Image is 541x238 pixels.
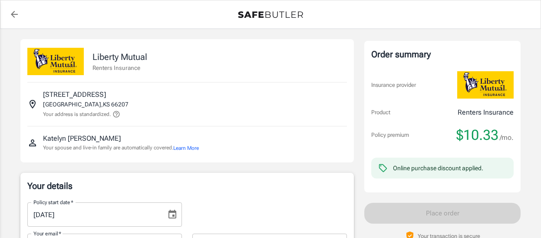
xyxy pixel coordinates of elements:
p: Product [371,108,390,117]
p: Your address is standardized. [43,110,111,118]
svg: Insured address [27,99,38,109]
button: Choose date, selected date is Sep 1, 2025 [164,206,181,223]
img: Liberty Mutual [457,71,514,99]
input: MM/DD/YYYY [27,202,160,227]
div: Online purchase discount applied. [393,164,483,172]
a: back to quotes [6,6,23,23]
img: Liberty Mutual [27,48,84,75]
label: Policy start date [33,198,73,206]
p: Your details [27,180,347,192]
img: Back to quotes [238,11,303,18]
p: [STREET_ADDRESS] [43,89,106,100]
svg: Insured person [27,138,38,148]
span: $10.33 [456,126,498,144]
p: Katelyn [PERSON_NAME] [43,133,121,144]
span: /mo. [500,132,514,144]
p: Renters Insurance [458,107,514,118]
div: Order summary [371,48,514,61]
label: Your email [33,230,61,237]
p: Liberty Mutual [92,50,147,63]
p: Your spouse and live-in family are automatically covered. [43,144,199,152]
p: [GEOGRAPHIC_DATA] , KS 66207 [43,100,129,109]
p: Policy premium [371,131,409,139]
p: Renters Insurance [92,63,147,72]
p: Insurance provider [371,81,416,89]
button: Learn More [173,144,199,152]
